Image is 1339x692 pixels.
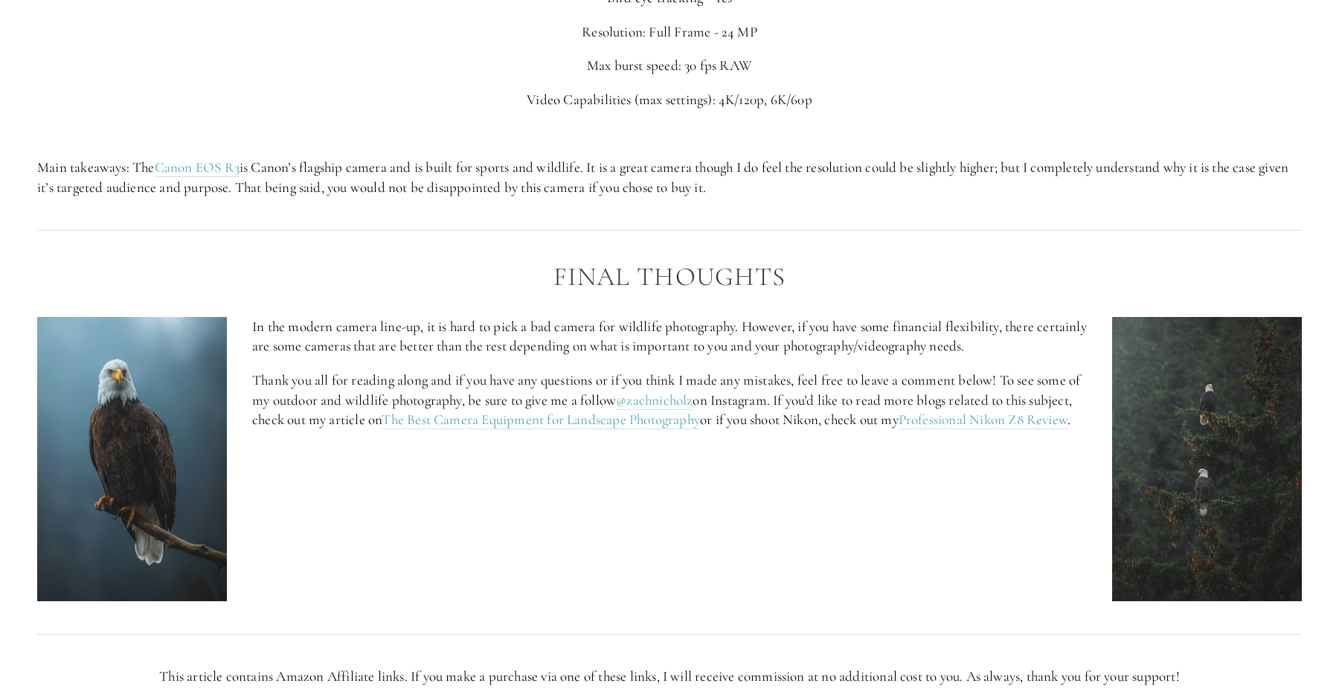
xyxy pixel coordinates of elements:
a: The Best Camera Equipment for Landscape Photography [382,411,700,429]
p: Max burst speed: 30 fps RAW [37,56,1302,76]
a: @zachnicholz [616,391,693,410]
p: Resolution: Full Frame - 24 MP [37,22,1302,42]
p: This article contains Amazon Affiliate links. If you make a purchase via one of these links, I wi... [37,667,1302,687]
p: In the modern camera line-up, it is hard to pick a bad camera for wildlife photography. However, ... [252,317,1087,356]
p: Video Capabilities (max settings): 4K/120p, 6K/60p [37,90,1302,110]
a: Professional Nikon Z8 Review [899,411,1067,429]
h2: Final Thoughts [37,263,1302,292]
p: Thank you all for reading along and if you have any questions or if you think I made any mistakes... [252,371,1087,430]
p: Main takeaways: The is Canon’s flagship camera and is built for sports and wildlife. It is a grea... [37,158,1302,197]
a: Canon EOS R3 [155,158,240,177]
